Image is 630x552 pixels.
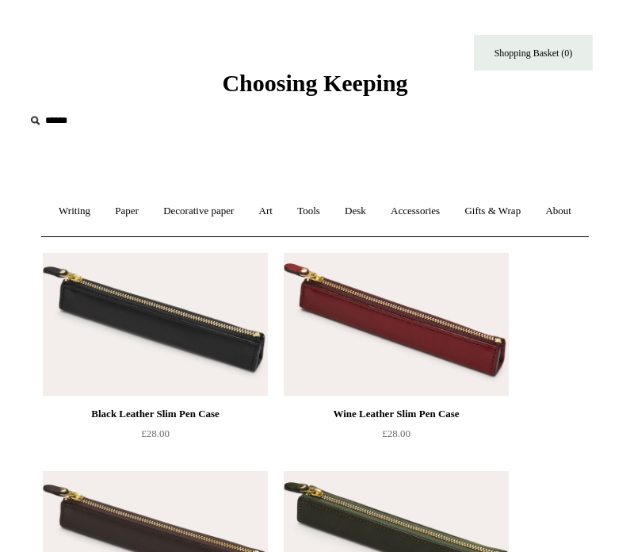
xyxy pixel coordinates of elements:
[104,190,150,232] a: Paper
[534,190,582,232] a: About
[43,404,268,470] a: Black Leather Slim Pen Case £28.00
[48,190,101,232] a: Writing
[453,190,532,232] a: Gifts & Wrap
[43,253,268,396] img: Black Leather Slim Pen Case
[284,253,509,396] a: Wine Leather Slim Pen Case Wine Leather Slim Pen Case
[380,190,451,232] a: Accessories
[222,82,407,94] a: Choosing Keeping
[474,35,593,71] a: Shopping Basket (0)
[47,404,264,424] div: Black Leather Slim Pen Case
[141,427,170,439] span: £28.00
[288,404,505,424] div: Wine Leather Slim Pen Case
[152,190,245,232] a: Decorative paper
[382,427,410,439] span: £28.00
[284,253,509,396] img: Wine Leather Slim Pen Case
[222,70,407,96] span: Choosing Keeping
[284,404,509,470] a: Wine Leather Slim Pen Case £28.00
[248,190,284,232] a: Art
[334,190,377,232] a: Desk
[286,190,331,232] a: Tools
[43,253,268,396] a: Black Leather Slim Pen Case Black Leather Slim Pen Case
